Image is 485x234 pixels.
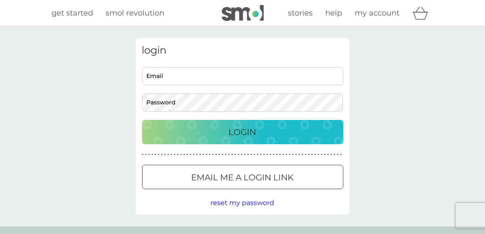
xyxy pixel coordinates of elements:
[235,153,236,157] p: ●
[327,153,329,157] p: ●
[308,153,310,157] p: ●
[302,153,303,157] p: ●
[288,7,313,19] a: stories
[142,120,343,144] button: Login
[279,153,281,157] p: ●
[180,153,182,157] p: ●
[145,153,147,157] p: ●
[228,153,230,157] p: ●
[292,153,294,157] p: ●
[200,153,201,157] p: ●
[142,165,343,189] button: Email me a login link
[148,153,150,157] p: ●
[206,153,207,157] p: ●
[238,153,239,157] p: ●
[311,153,313,157] p: ●
[171,153,172,157] p: ●
[289,153,290,157] p: ●
[158,153,160,157] p: ●
[326,8,342,18] span: help
[314,153,316,157] p: ●
[168,153,169,157] p: ●
[142,44,343,57] h3: login
[202,153,204,157] p: ●
[52,8,93,18] span: get started
[288,8,313,18] span: stories
[174,153,176,157] p: ●
[187,153,188,157] p: ●
[229,125,257,139] p: Login
[305,153,306,157] p: ●
[155,153,156,157] p: ●
[211,199,275,207] span: reset my password
[324,153,326,157] p: ●
[209,153,211,157] p: ●
[273,153,275,157] p: ●
[412,5,433,21] div: basket
[340,153,342,157] p: ●
[225,153,227,157] p: ●
[244,153,246,157] p: ●
[321,153,323,157] p: ●
[184,153,185,157] p: ●
[241,153,243,157] p: ●
[318,153,319,157] p: ●
[231,153,233,157] p: ●
[161,153,163,157] p: ●
[212,153,214,157] p: ●
[296,153,297,157] p: ●
[190,153,192,157] p: ●
[211,198,275,208] button: reset my password
[164,153,166,157] p: ●
[326,7,342,19] a: help
[286,153,288,157] p: ●
[222,153,223,157] p: ●
[298,153,300,157] p: ●
[337,153,339,157] p: ●
[177,153,179,157] p: ●
[219,153,220,157] p: ●
[106,8,165,18] span: smol revolution
[260,153,262,157] p: ●
[222,5,264,21] img: smol
[257,153,259,157] p: ●
[330,153,332,157] p: ●
[247,153,249,157] p: ●
[215,153,217,157] p: ●
[267,153,268,157] p: ●
[193,153,195,157] p: ●
[276,153,278,157] p: ●
[254,153,255,157] p: ●
[355,7,400,19] a: my account
[263,153,265,157] p: ●
[334,153,335,157] p: ●
[192,171,294,184] p: Email me a login link
[52,7,93,19] a: get started
[196,153,198,157] p: ●
[283,153,284,157] p: ●
[251,153,252,157] p: ●
[270,153,272,157] p: ●
[142,153,144,157] p: ●
[106,7,165,19] a: smol revolution
[151,153,153,157] p: ●
[355,8,400,18] span: my account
